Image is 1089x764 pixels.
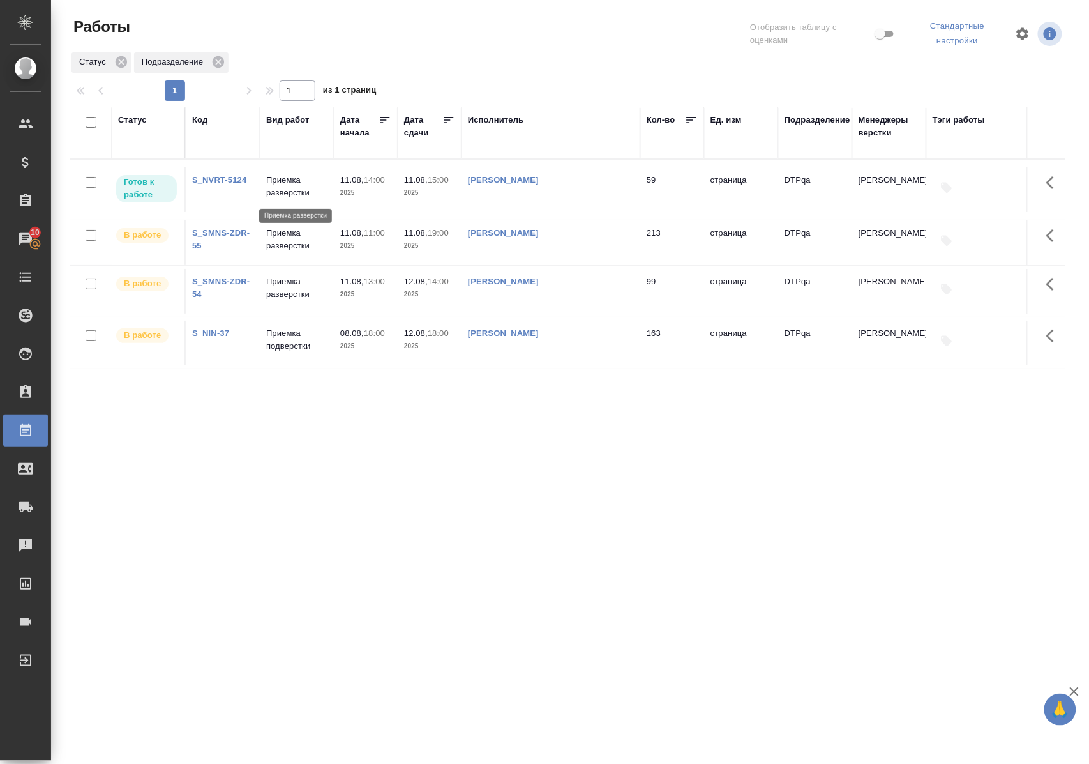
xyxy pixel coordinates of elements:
[640,269,704,314] td: 99
[933,174,961,202] button: Добавить тэги
[340,288,391,301] p: 2025
[1039,220,1069,251] button: Здесь прячутся важные кнопки
[124,329,161,342] p: В работе
[428,175,449,185] p: 15:00
[79,56,110,68] p: Статус
[750,21,872,47] span: Отобразить таблицу с оценками
[404,228,428,238] p: 11.08,
[404,288,455,301] p: 2025
[640,220,704,265] td: 213
[1039,269,1069,300] button: Здесь прячутся важные кнопки
[404,240,455,252] p: 2025
[933,327,961,355] button: Добавить тэги
[640,167,704,212] td: 59
[428,228,449,238] p: 19:00
[192,277,250,299] a: S_SMNS-ZDR-54
[115,227,178,244] div: Исполнитель выполняет работу
[124,176,169,201] p: Готов к работе
[142,56,207,68] p: Подразделение
[1039,167,1069,198] button: Здесь прячутся важные кнопки
[124,277,161,290] p: В работе
[778,167,852,212] td: DTPqa
[266,114,310,126] div: Вид работ
[340,240,391,252] p: 2025
[340,187,391,199] p: 2025
[933,114,985,126] div: Тэги работы
[23,226,47,239] span: 10
[640,321,704,365] td: 163
[1049,696,1071,723] span: 🙏
[710,114,742,126] div: Ед. изм
[124,229,161,241] p: В работе
[859,227,920,240] p: [PERSON_NAME]
[859,327,920,340] p: [PERSON_NAME]
[1007,19,1038,49] span: Настроить таблицу
[115,327,178,344] div: Исполнитель выполняет работу
[704,220,778,265] td: страница
[266,327,327,353] p: Приемка подверстки
[647,114,675,126] div: Кол-во
[364,277,385,286] p: 13:00
[118,114,147,126] div: Статус
[323,82,377,101] span: из 1 страниц
[364,328,385,338] p: 18:00
[468,114,524,126] div: Исполнитель
[778,220,852,265] td: DTPqa
[468,175,539,185] a: [PERSON_NAME]
[404,277,428,286] p: 12.08,
[404,175,428,185] p: 11.08,
[340,328,364,338] p: 08.08,
[192,175,246,185] a: S_NVRT-5124
[785,114,850,126] div: Подразделение
[266,275,327,301] p: Приемка разверстки
[933,227,961,255] button: Добавить тэги
[404,340,455,353] p: 2025
[340,277,364,286] p: 11.08,
[778,321,852,365] td: DTPqa
[428,328,449,338] p: 18:00
[778,269,852,314] td: DTPqa
[192,328,229,338] a: S_NIN-37
[404,328,428,338] p: 12.08,
[266,227,327,252] p: Приемка разверстки
[1038,22,1065,46] span: Посмотреть информацию
[1039,321,1069,351] button: Здесь прячутся важные кнопки
[266,174,327,199] p: Приемка разверстки
[428,277,449,286] p: 14:00
[340,175,364,185] p: 11.08,
[933,275,961,303] button: Добавить тэги
[3,223,48,255] a: 10
[859,174,920,187] p: [PERSON_NAME]
[704,269,778,314] td: страница
[859,275,920,288] p: [PERSON_NAME]
[704,321,778,365] td: страница
[340,228,364,238] p: 11.08,
[908,17,1007,51] div: split button
[192,228,250,250] a: S_SMNS-ZDR-55
[364,228,385,238] p: 11:00
[404,114,442,139] div: Дата сдачи
[364,175,385,185] p: 14:00
[340,114,379,139] div: Дата начала
[859,114,920,139] div: Менеджеры верстки
[468,228,539,238] a: [PERSON_NAME]
[71,52,131,73] div: Статус
[115,275,178,293] div: Исполнитель выполняет работу
[134,52,229,73] div: Подразделение
[704,167,778,212] td: страница
[404,187,455,199] p: 2025
[1044,694,1076,726] button: 🙏
[468,277,539,286] a: [PERSON_NAME]
[468,328,539,338] a: [PERSON_NAME]
[340,340,391,353] p: 2025
[70,17,130,37] span: Работы
[192,114,207,126] div: Код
